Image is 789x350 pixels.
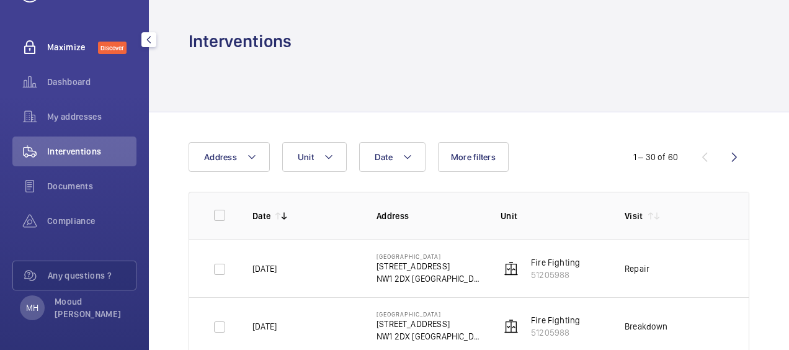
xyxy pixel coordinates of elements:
p: 51205988 [531,269,580,281]
img: elevator.svg [504,319,519,334]
p: [STREET_ADDRESS] [377,318,481,330]
p: Mooud [PERSON_NAME] [55,295,129,320]
p: Fire Fighting [531,314,580,326]
img: elevator.svg [504,261,519,276]
p: Unit [501,210,605,222]
span: More filters [451,152,496,162]
button: More filters [438,142,509,172]
span: Address [204,152,237,162]
span: My addresses [47,110,136,123]
button: Address [189,142,270,172]
span: Documents [47,180,136,192]
span: Compliance [47,215,136,227]
p: Date [252,210,270,222]
span: Unit [298,152,314,162]
p: [DATE] [252,262,277,275]
span: Any questions ? [48,269,136,282]
p: 51205988 [531,326,580,339]
p: MH [26,302,38,314]
span: Maximize [47,41,98,53]
div: 1 – 30 of 60 [633,151,678,163]
p: NW1 2DX [GEOGRAPHIC_DATA] [377,330,481,343]
span: Discover [98,42,127,54]
div: Repair [625,262,649,275]
span: Interventions [47,145,136,158]
button: Date [359,142,426,172]
span: Dashboard [47,76,136,88]
p: [GEOGRAPHIC_DATA] [377,253,481,260]
p: Fire Fighting [531,256,580,269]
p: [DATE] [252,320,277,333]
p: [STREET_ADDRESS] [377,260,481,272]
div: Breakdown [625,320,668,333]
h1: Interventions [189,30,292,53]
p: NW1 2DX [GEOGRAPHIC_DATA] [377,272,481,285]
p: Visit [625,210,643,222]
button: Unit [282,142,347,172]
p: [GEOGRAPHIC_DATA] [377,310,481,318]
span: Date [375,152,393,162]
p: Address [377,210,481,222]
